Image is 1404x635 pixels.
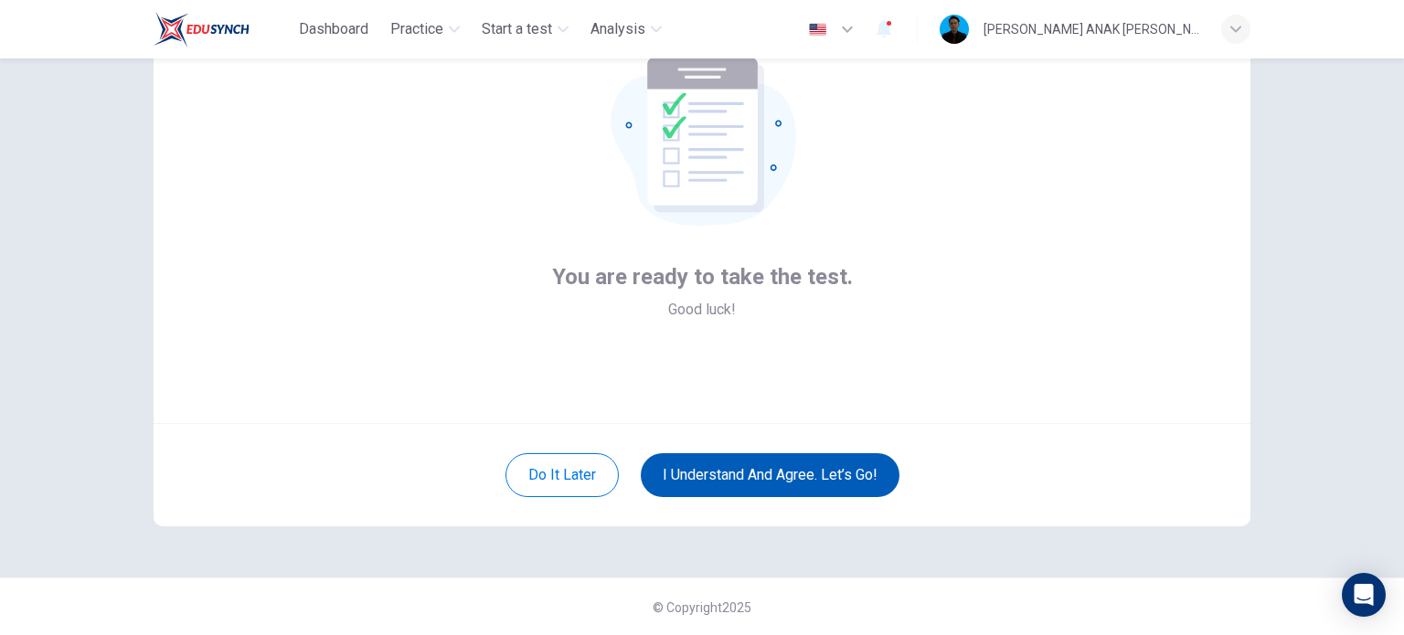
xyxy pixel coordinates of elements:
[590,18,645,40] span: Analysis
[583,13,669,46] button: Analysis
[482,18,552,40] span: Start a test
[292,13,376,46] button: Dashboard
[383,13,467,46] button: Practice
[806,23,829,37] img: en
[505,453,619,497] button: Do it later
[1342,573,1386,617] div: Open Intercom Messenger
[940,15,969,44] img: Profile picture
[984,18,1199,40] div: [PERSON_NAME] ANAK [PERSON_NAME]
[154,11,292,48] a: EduSynch logo
[668,299,736,321] span: Good luck!
[552,262,853,291] span: You are ready to take the test.
[154,11,250,48] img: EduSynch logo
[653,600,751,615] span: © Copyright 2025
[299,18,368,40] span: Dashboard
[641,453,899,497] button: I understand and agree. Let’s go!
[390,18,443,40] span: Practice
[474,13,576,46] button: Start a test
